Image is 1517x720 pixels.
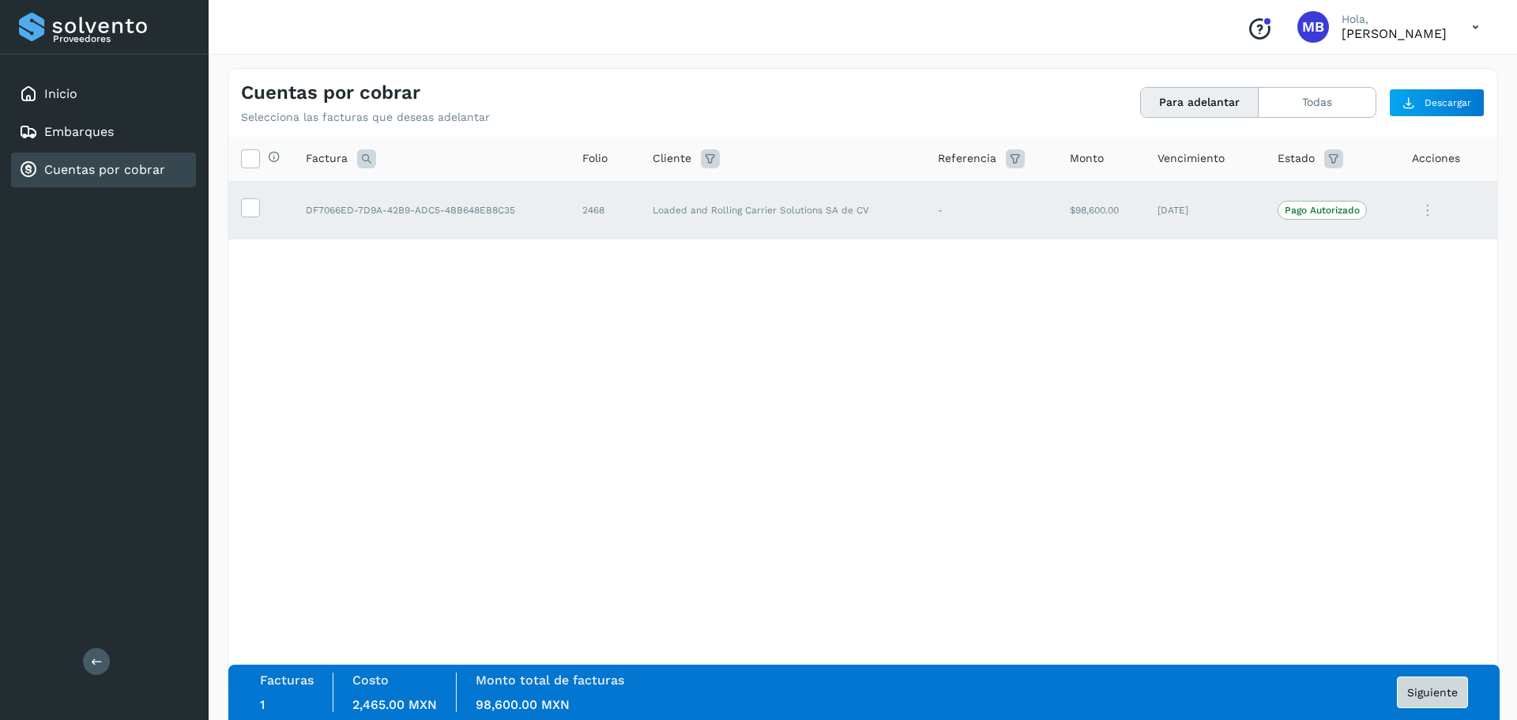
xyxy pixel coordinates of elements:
[570,181,641,239] td: 2468
[1141,88,1259,117] button: Para adelantar
[1158,150,1225,167] span: Vencimiento
[1057,181,1145,239] td: $98,600.00
[476,673,624,688] label: Monto total de facturas
[1412,150,1460,167] span: Acciones
[582,150,608,167] span: Folio
[1389,89,1485,117] button: Descargar
[11,77,196,111] div: Inicio
[476,697,570,712] span: 98,600.00 MXN
[241,81,420,104] h4: Cuentas por cobrar
[938,150,996,167] span: Referencia
[1285,205,1360,216] p: Pago Autorizado
[44,86,77,101] a: Inicio
[1278,150,1315,167] span: Estado
[1145,181,1265,239] td: [DATE]
[1425,96,1471,110] span: Descargar
[925,181,1057,239] td: -
[11,153,196,187] div: Cuentas por cobrar
[1342,13,1447,26] p: Hola,
[44,162,165,177] a: Cuentas por cobrar
[1397,677,1468,708] button: Siguiente
[640,181,924,239] td: Loaded and Rolling Carrier Solutions SA de CV
[1342,26,1447,41] p: MOISES BONILLA FLORES
[1259,88,1376,117] button: Todas
[306,150,348,167] span: Factura
[260,697,265,712] span: 1
[352,697,437,712] span: 2,465.00 MXN
[653,150,691,167] span: Cliente
[1070,150,1104,167] span: Monto
[293,181,570,239] td: DF7066ED-7D9A-42B9-ADC5-4BB648EB8C35
[44,124,114,139] a: Embarques
[1407,687,1458,698] span: Siguiente
[11,115,196,149] div: Embarques
[260,673,314,688] label: Facturas
[352,673,389,688] label: Costo
[53,33,190,44] p: Proveedores
[241,111,490,124] p: Selecciona las facturas que deseas adelantar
